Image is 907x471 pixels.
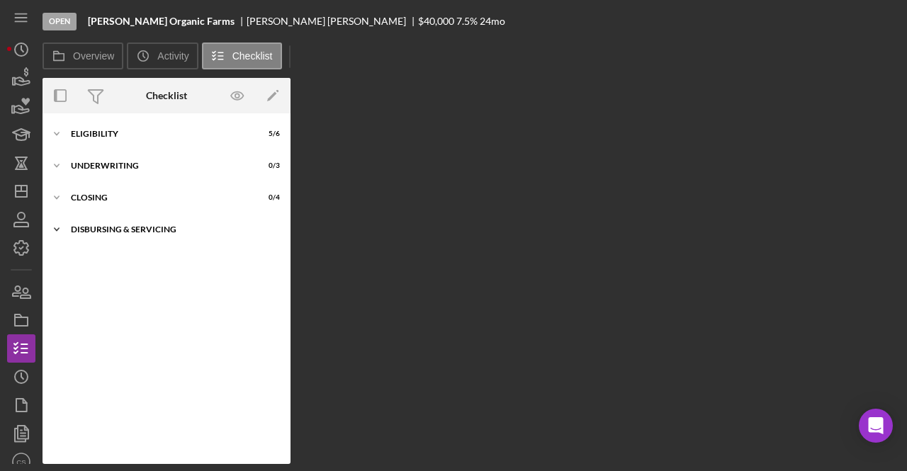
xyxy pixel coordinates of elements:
button: Activity [127,42,198,69]
b: [PERSON_NAME] Organic Farms [88,16,235,27]
div: Open Intercom Messenger [859,409,893,443]
button: Checklist [202,42,282,69]
div: Closing [71,193,244,202]
button: Overview [43,42,123,69]
div: 24 mo [480,16,505,27]
div: Eligibility [71,130,244,138]
div: Checklist [146,90,187,101]
label: Activity [157,50,188,62]
div: 0 / 4 [254,193,280,202]
div: Open [43,13,77,30]
div: Disbursing & Servicing [71,225,273,234]
div: 0 / 3 [254,161,280,170]
span: $40,000 [418,15,454,27]
label: Overview [73,50,114,62]
div: 5 / 6 [254,130,280,138]
label: Checklist [232,50,273,62]
text: CS [16,458,26,466]
div: 7.5 % [456,16,478,27]
div: Underwriting [71,161,244,170]
div: [PERSON_NAME] [PERSON_NAME] [247,16,418,27]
